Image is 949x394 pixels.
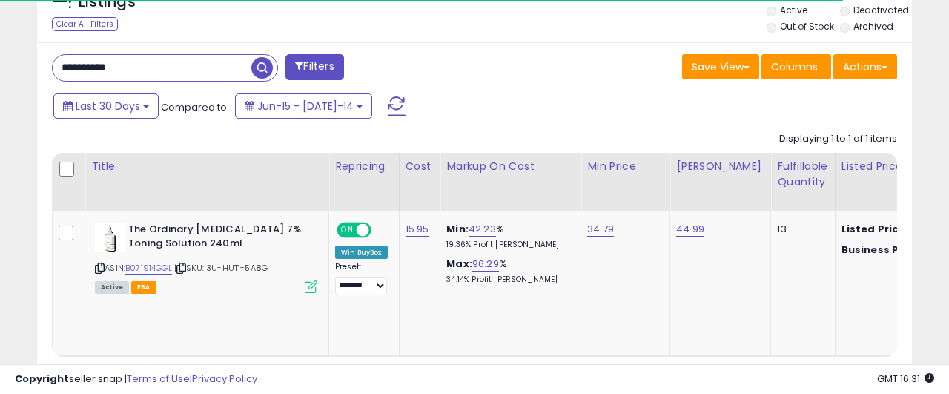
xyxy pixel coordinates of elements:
b: Listed Price: [841,222,909,236]
label: Deactivated [853,4,909,16]
b: Min: [446,222,469,236]
label: Out of Stock [780,20,834,33]
div: % [446,257,569,285]
div: Markup on Cost [446,159,575,174]
p: 19.36% Profit [PERSON_NAME] [446,240,569,250]
div: Cost [406,159,434,174]
b: The Ordinary [MEDICAL_DATA] 7% Toning Solution 240ml [128,223,308,254]
div: Repricing [335,159,393,174]
button: Actions [833,54,897,79]
span: Compared to: [161,100,229,114]
strong: Copyright [15,372,69,386]
p: 34.14% Profit [PERSON_NAME] [446,275,569,285]
img: 31WjnPYyxsL._SL40_.jpg [95,223,125,252]
label: Active [780,4,807,16]
a: Terms of Use [127,372,190,386]
a: 44.99 [676,222,704,237]
button: Filters [285,54,343,80]
a: 96.29 [472,257,499,272]
span: | SKU: 3U-HUT1-5A8G [174,262,268,274]
span: OFF [369,224,393,237]
a: 42.23 [469,222,496,237]
div: Preset: [335,262,388,295]
a: 15.95 [406,222,429,237]
button: Jun-15 - [DATE]-14 [235,93,372,119]
div: % [446,223,569,250]
div: [PERSON_NAME] [676,159,764,174]
span: Columns [771,59,818,74]
span: All listings currently available for purchase on Amazon [95,281,129,294]
th: The percentage added to the cost of goods (COGS) that forms the calculator for Min & Max prices. [440,153,581,211]
a: Privacy Policy [192,372,257,386]
div: Min Price [587,159,664,174]
b: Business Price: [841,243,923,257]
a: B071914GGL [125,262,172,275]
span: FBA [131,281,156,294]
div: 13 [777,223,823,236]
div: Title [91,159,323,174]
div: Displaying 1 to 1 of 1 items [779,132,897,146]
div: seller snap | | [15,372,257,387]
button: Columns [761,54,831,79]
span: ON [338,224,357,237]
span: 2025-08-14 16:31 GMT [877,372,934,386]
button: Last 30 Days [53,93,159,119]
b: Max: [446,257,472,271]
span: Last 30 Days [76,99,140,114]
div: Fulfillable Quantity [777,159,828,190]
span: Jun-15 - [DATE]-14 [257,99,354,114]
div: ASIN: [95,223,317,292]
button: Save View [682,54,759,79]
a: 34.79 [587,222,614,237]
div: Win BuyBox [335,246,388,259]
div: Clear All Filters [52,17,118,31]
label: Archived [853,20,893,33]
